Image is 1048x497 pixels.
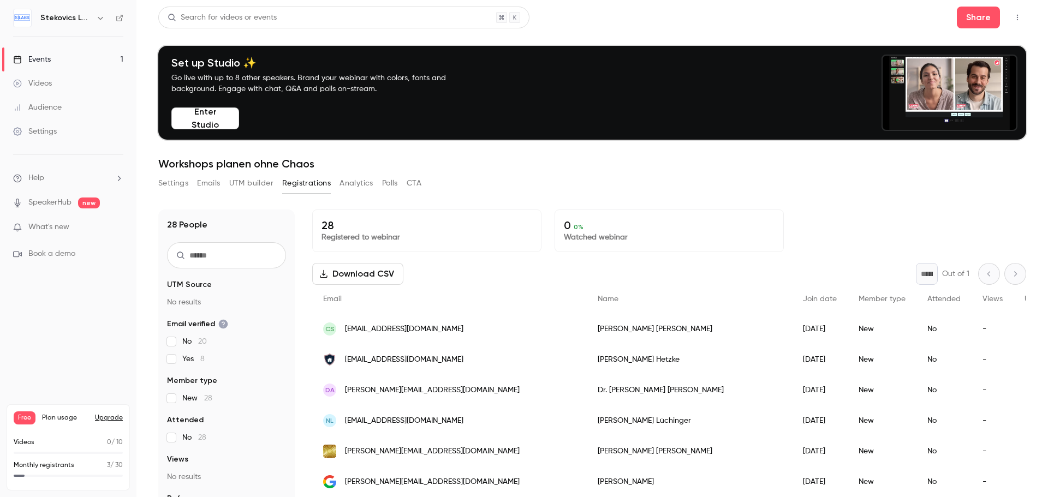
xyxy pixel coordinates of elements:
div: No [916,344,972,375]
div: Search for videos or events [168,12,277,23]
h6: Stekovics LABS [40,13,92,23]
span: Join date [803,295,837,303]
div: [DATE] [792,436,848,466]
button: Share [957,7,1000,28]
span: Yes [182,354,205,364]
img: Stekovics LABS [14,9,31,27]
p: Out of 1 [942,268,969,279]
button: Enter Studio [171,107,239,129]
span: Email verified [167,319,228,330]
div: Settings [13,126,57,137]
div: - [972,344,1014,375]
span: [EMAIL_ADDRESS][DOMAIN_NAME] [345,415,463,427]
span: Member type [167,375,217,386]
div: Dr. [PERSON_NAME] [PERSON_NAME] [587,375,792,405]
div: [DATE] [792,466,848,497]
span: Attended [167,415,204,426]
div: Audience [13,102,62,113]
p: Monthly registrants [14,460,74,470]
h4: Set up Studio ✨ [171,56,472,69]
li: help-dropdown-opener [13,172,123,184]
span: [PERSON_NAME][EMAIL_ADDRESS][DOMAIN_NAME] [345,385,520,396]
span: What's new [28,221,69,233]
div: [PERSON_NAME] [PERSON_NAME] [587,436,792,466]
span: [EMAIL_ADDRESS][DOMAIN_NAME] [345,354,463,366]
span: Email [323,295,342,303]
div: - [972,436,1014,466]
p: Watched webinar [564,232,775,243]
span: Views [982,295,1003,303]
span: CS [325,324,335,334]
div: [DATE] [792,405,848,436]
div: New [848,405,916,436]
span: Book a demo [28,248,75,260]
p: No results [167,471,286,482]
p: Videos [14,438,34,447]
img: securitax.ch [323,353,336,366]
span: Views [167,454,188,465]
p: Go live with up to 8 other speakers. Brand your webinar with colors, fonts and background. Engage... [171,73,472,94]
p: / 30 [107,460,123,470]
span: Help [28,172,44,184]
span: No [182,432,206,443]
div: [PERSON_NAME] Lüchinger [587,405,792,436]
a: SpeakerHub [28,197,72,208]
div: No [916,466,972,497]
button: CTA [407,175,421,192]
button: Registrations [282,175,331,192]
span: [PERSON_NAME][EMAIL_ADDRESS][DOMAIN_NAME] [345,476,520,488]
button: Polls [382,175,398,192]
span: 28 [204,394,212,402]
div: No [916,405,972,436]
p: 0 [564,219,775,232]
img: googlemail.com [323,475,336,489]
div: [DATE] [792,375,848,405]
div: [PERSON_NAME] [PERSON_NAME] [587,314,792,344]
span: [PERSON_NAME][EMAIL_ADDRESS][DOMAIN_NAME] [345,446,520,457]
div: New [848,436,916,466]
img: andreafricke.com [323,445,336,458]
div: - [972,375,1014,405]
div: No [916,314,972,344]
button: Emails [197,175,220,192]
div: - [972,314,1014,344]
div: - [972,405,1014,436]
div: New [848,466,916,497]
span: NL [326,416,334,426]
button: Analytics [340,175,373,192]
div: [PERSON_NAME] Hetzke [587,344,792,375]
button: Upgrade [95,414,123,422]
h1: 28 People [167,218,207,231]
span: Plan usage [42,414,88,422]
span: UTM Source [167,279,212,290]
span: Attended [927,295,961,303]
div: New [848,375,916,405]
span: Free [14,411,35,424]
div: [DATE] [792,344,848,375]
span: Name [598,295,618,303]
button: Download CSV [312,263,403,285]
span: 0 % [574,223,583,231]
div: Videos [13,78,52,89]
p: No results [167,297,286,308]
button: Settings [158,175,188,192]
div: No [916,436,972,466]
span: No [182,336,207,347]
div: [DATE] [792,314,848,344]
span: 0 [107,439,111,446]
p: 28 [321,219,532,232]
span: 8 [200,355,205,363]
h1: Workshops planen ohne Chaos [158,157,1026,170]
span: New [182,393,212,404]
p: / 10 [107,438,123,447]
span: new [78,197,100,208]
div: - [972,466,1014,497]
div: New [848,314,916,344]
span: 28 [198,434,206,441]
button: UTM builder [229,175,273,192]
span: DA [325,385,335,395]
span: 20 [198,338,207,345]
div: No [916,375,972,405]
div: New [848,344,916,375]
div: Events [13,54,51,65]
